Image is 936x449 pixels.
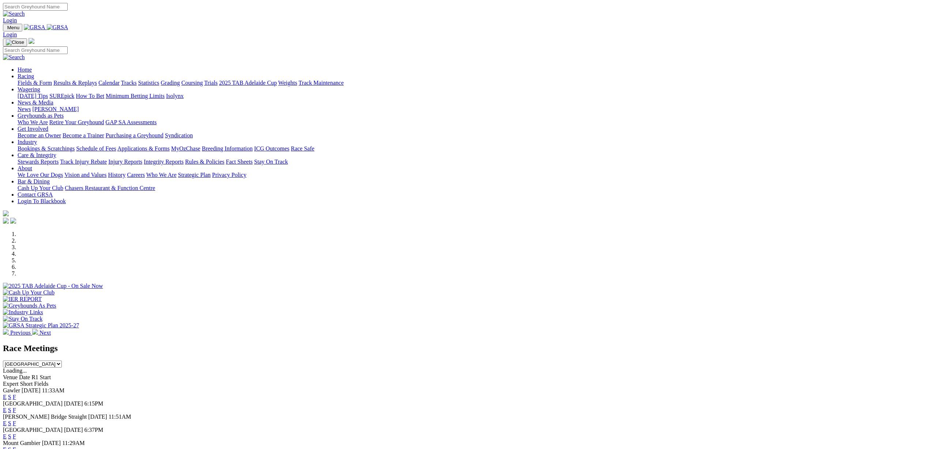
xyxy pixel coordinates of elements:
span: Short [20,381,33,387]
a: Login To Blackbook [18,198,66,204]
img: Greyhounds As Pets [3,302,56,309]
img: Search [3,11,25,17]
span: 6:15PM [84,400,103,407]
a: E [3,420,7,426]
a: Who We Are [18,119,48,125]
span: [GEOGRAPHIC_DATA] [3,427,63,433]
span: Expert [3,381,19,387]
a: ICG Outcomes [254,145,289,152]
img: 2025 TAB Adelaide Cup - On Sale Now [3,283,103,289]
a: E [3,407,7,413]
a: Become a Trainer [63,132,104,138]
a: F [13,394,16,400]
a: Purchasing a Greyhound [106,132,163,138]
a: F [13,420,16,426]
a: Contact GRSA [18,191,53,198]
a: Care & Integrity [18,152,56,158]
img: Stay On Track [3,316,42,322]
div: Bar & Dining [18,185,933,191]
span: [DATE] [42,440,61,446]
a: Login [3,31,17,38]
a: Stewards Reports [18,159,58,165]
a: Results & Replays [53,80,97,86]
img: logo-grsa-white.png [3,210,9,216]
span: Loading... [3,368,27,374]
a: S [8,420,11,426]
a: Weights [278,80,297,86]
img: logo-grsa-white.png [29,38,34,44]
a: Greyhounds as Pets [18,113,64,119]
span: [PERSON_NAME] Bridge Straight [3,414,87,420]
img: chevron-left-pager-white.svg [3,329,9,335]
div: Care & Integrity [18,159,933,165]
a: Careers [127,172,145,178]
a: Strategic Plan [178,172,211,178]
span: 11:29AM [62,440,85,446]
a: Industry [18,139,37,145]
a: Applications & Forms [117,145,170,152]
a: Retire Your Greyhound [49,119,104,125]
span: Fields [34,381,48,387]
a: News & Media [18,99,53,106]
span: 11:51AM [109,414,131,420]
a: Tracks [121,80,137,86]
a: Statistics [138,80,159,86]
a: How To Bet [76,93,105,99]
a: 2025 TAB Adelaide Cup [219,80,277,86]
a: Bookings & Scratchings [18,145,75,152]
a: Cash Up Your Club [18,185,63,191]
a: Injury Reports [108,159,142,165]
button: Toggle navigation [3,24,22,31]
a: S [8,407,11,413]
a: News [18,106,31,112]
a: Minimum Betting Limits [106,93,165,99]
a: Race Safe [291,145,314,152]
a: S [8,394,11,400]
span: Previous [10,330,31,336]
div: Get Involved [18,132,933,139]
span: [DATE] [88,414,107,420]
a: Integrity Reports [144,159,184,165]
img: Cash Up Your Club [3,289,54,296]
img: GRSA Strategic Plan 2025-27 [3,322,79,329]
a: We Love Our Dogs [18,172,63,178]
img: GRSA [47,24,68,31]
a: Privacy Policy [212,172,246,178]
a: Track Maintenance [299,80,344,86]
span: R1 Start [31,374,51,380]
a: SUREpick [49,93,74,99]
a: Wagering [18,86,40,92]
img: facebook.svg [3,218,9,224]
span: Menu [7,25,19,30]
a: Racing [18,73,34,79]
a: F [13,407,16,413]
a: History [108,172,125,178]
a: MyOzChase [171,145,200,152]
input: Search [3,46,68,54]
a: Grading [161,80,180,86]
a: Chasers Restaurant & Function Centre [65,185,155,191]
img: GRSA [24,24,45,31]
span: [GEOGRAPHIC_DATA] [3,400,63,407]
img: IER REPORT [3,296,42,302]
span: [DATE] [64,427,83,433]
a: Become an Owner [18,132,61,138]
img: twitter.svg [10,218,16,224]
a: Calendar [98,80,120,86]
a: Trials [204,80,218,86]
a: Next [32,330,51,336]
a: Coursing [181,80,203,86]
a: Isolynx [166,93,184,99]
img: chevron-right-pager-white.svg [32,329,38,335]
span: [DATE] [64,400,83,407]
a: [DATE] Tips [18,93,48,99]
a: Vision and Values [64,172,106,178]
span: 11:33AM [42,387,65,393]
a: F [13,433,16,440]
a: Breeding Information [202,145,253,152]
a: About [18,165,32,171]
button: Toggle navigation [3,38,27,46]
span: Date [19,374,30,380]
span: Mount Gambier [3,440,41,446]
a: Rules & Policies [185,159,224,165]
